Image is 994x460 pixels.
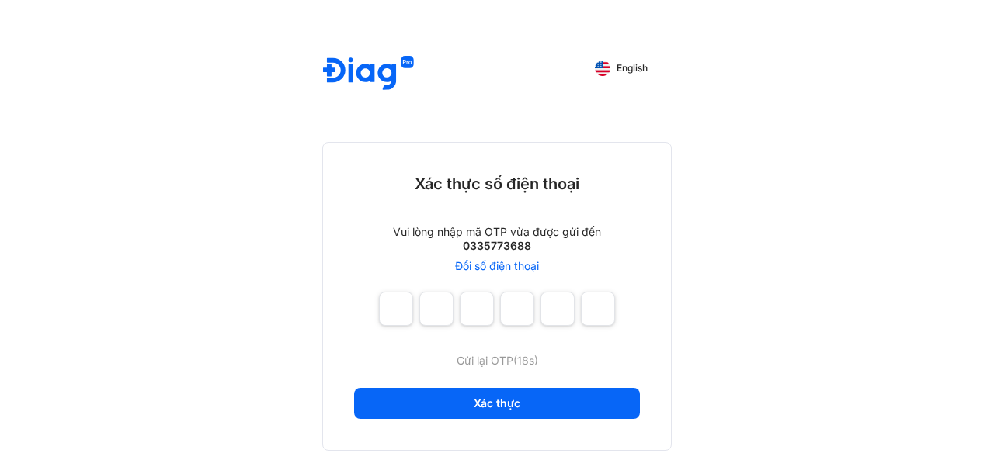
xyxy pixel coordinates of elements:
div: Vui lòng nhập mã OTP vừa được gửi đến [393,225,601,239]
button: English [584,56,659,81]
div: Xác thực số điện thoại [415,174,579,194]
span: English [617,63,648,74]
a: Đổi số điện thoại [455,259,539,273]
div: 0335773688 [463,239,531,253]
button: Xác thực [354,388,640,419]
img: logo [323,56,414,92]
img: English [595,61,610,76]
